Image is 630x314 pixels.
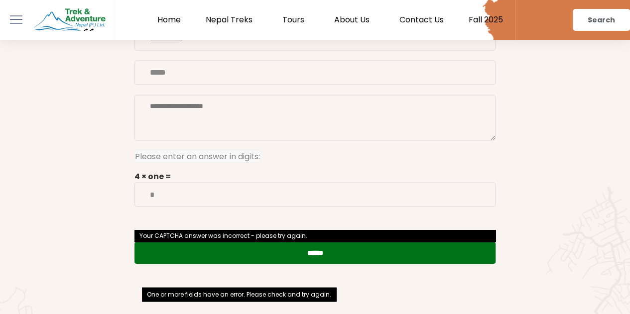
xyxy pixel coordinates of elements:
[322,15,387,25] a: About Us
[145,15,193,25] a: Home
[270,15,322,25] a: Tours
[588,16,615,23] span: Search
[32,6,107,34] img: Trek & Adventure Nepal
[456,15,515,25] a: Fall 2025
[134,150,260,162] label: Please enter an answer in digits:
[134,170,496,200] strong: 4 × one =
[387,15,456,25] a: Contact Us
[115,15,515,25] nav: Menu
[142,287,336,301] div: One or more fields have an error. Please check and try again.
[573,9,630,31] a: Search
[134,229,496,241] span: Your CAPTCHA answer was incorrect - please try again.
[193,15,270,25] a: Nepal Treks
